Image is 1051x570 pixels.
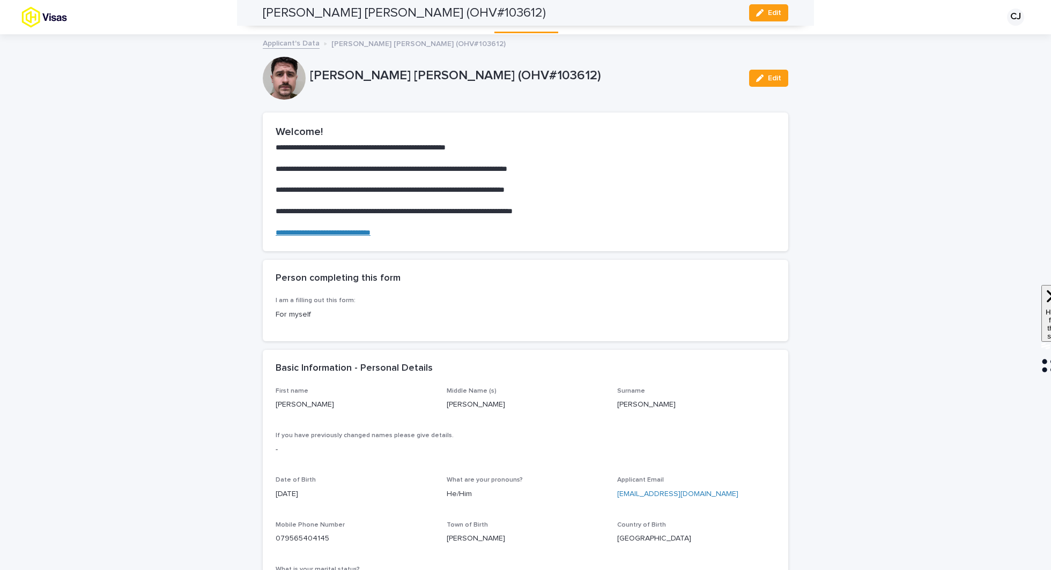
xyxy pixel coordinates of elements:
[617,399,775,410] p: [PERSON_NAME]
[617,388,645,394] span: Surname
[617,533,775,544] p: [GEOGRAPHIC_DATA]
[1007,9,1024,26] div: CJ
[276,309,434,320] p: For myself
[276,273,401,284] h2: Person completing this form
[447,388,497,394] span: Middle Name (s)
[768,74,781,82] span: Edit
[310,68,741,84] p: [PERSON_NAME] [PERSON_NAME] (OHV#103612)
[447,477,523,483] span: What are your pronouns?
[263,36,320,49] a: Applicant's Data
[276,432,454,439] span: If you have previously changed names please give details.
[617,477,664,483] span: Applicant Email
[617,490,738,498] a: [EMAIL_ADDRESS][DOMAIN_NAME]
[749,70,788,87] button: Edit
[617,522,666,528] span: Country of Birth
[276,522,345,528] span: Mobile Phone Number
[276,477,316,483] span: Date of Birth
[276,489,434,500] p: [DATE]
[447,533,605,544] p: [PERSON_NAME]
[276,297,356,304] span: I am a filling out this form:
[447,489,605,500] p: He/Him
[276,125,775,138] h2: Welcome!
[276,399,434,410] p: [PERSON_NAME]
[276,444,775,455] p: -
[21,6,105,28] img: tx8HrbJQv2PFQx4TXEq5
[276,388,308,394] span: First name
[276,363,433,374] h2: Basic Information - Personal Details
[276,535,329,542] a: 079565404145
[331,37,506,49] p: [PERSON_NAME] [PERSON_NAME] (OHV#103612)
[447,399,605,410] p: [PERSON_NAME]
[447,522,488,528] span: Town of Birth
